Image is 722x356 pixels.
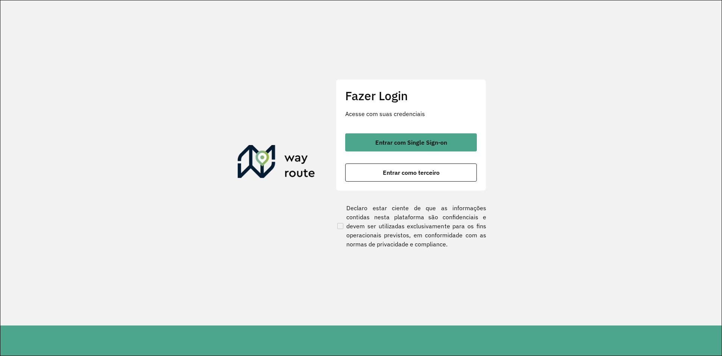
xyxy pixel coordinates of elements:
h2: Fazer Login [345,89,477,103]
span: Entrar como terceiro [383,170,440,176]
p: Acesse com suas credenciais [345,109,477,118]
button: button [345,133,477,151]
label: Declaro estar ciente de que as informações contidas nesta plataforma são confidenciais e devem se... [336,203,486,249]
button: button [345,163,477,182]
span: Entrar com Single Sign-on [375,139,447,145]
img: Roteirizador AmbevTech [238,145,315,181]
